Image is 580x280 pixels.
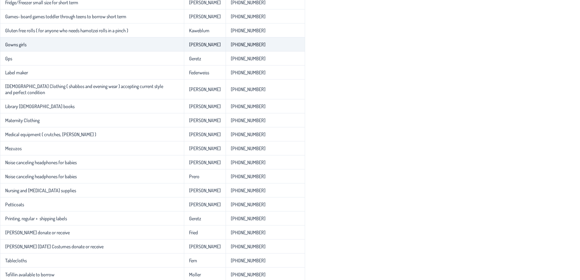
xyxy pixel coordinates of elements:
p-celleditor: Tablecloths [5,257,27,264]
p-celleditor: Fried [189,229,198,236]
p-celleditor: [PERSON_NAME] [189,201,221,207]
p-celleditor: [PHONE_NUMBER] [231,271,265,278]
p-celleditor: [PHONE_NUMBER] [231,86,265,92]
p-celleditor: [DEMOGRAPHIC_DATA] Clothing ( shabbos and evening wear ) accepting current style and perfect cond... [5,83,163,95]
p-celleditor: [PHONE_NUMBER] [231,159,265,165]
p-celleditor: [PHONE_NUMBER] [231,41,265,48]
p-celleditor: Fern [189,257,197,264]
p-celleditor: [PHONE_NUMBER] [231,243,265,250]
p-celleditor: [PHONE_NUMBER] [231,117,265,123]
p-celleditor: Petticoats [5,201,24,207]
p-celleditor: Medical equipment ( crutches, [PERSON_NAME] ) [5,131,96,137]
p-celleditor: Noise canceling headphones for babies [5,173,77,179]
p-celleditor: [PERSON_NAME] [189,131,221,137]
p-celleditor: Noise canceling headphones for babies [5,159,77,165]
p-celleditor: [PHONE_NUMBER] [231,215,265,222]
p-celleditor: [PERSON_NAME] [189,187,221,193]
p-celleditor: [PHONE_NUMBER] [231,201,265,207]
p-celleditor: [PHONE_NUMBER] [231,27,265,34]
p-celleditor: [PHONE_NUMBER] [231,69,265,76]
p-celleditor: Prero [189,173,199,179]
p-celleditor: Maternity Clothing [5,117,40,123]
p-celleditor: [PHONE_NUMBER] [231,145,265,151]
p-celleditor: Mezuzos [5,145,22,151]
p-celleditor: [PERSON_NAME] [DATE] Costumes donate or receive [5,243,104,250]
p-celleditor: Gowns girls [5,41,26,48]
p-celleditor: [PHONE_NUMBER] [231,257,265,264]
p-celleditor: [PERSON_NAME] [189,159,221,165]
p-celleditor: [PERSON_NAME] [189,103,221,109]
p-celleditor: [PERSON_NAME] donate or receive [5,229,70,236]
p-celleditor: Label maker [5,69,28,76]
p-celleditor: Printing, regular + shipping labels [5,215,67,222]
p-celleditor: Nursing and [MEDICAL_DATA] supplies [5,187,76,193]
p-celleditor: [PHONE_NUMBER] [231,229,265,236]
p-celleditor: Geretz [189,215,201,222]
p-celleditor: [PERSON_NAME] [189,41,221,48]
p-celleditor: [PHONE_NUMBER] [231,103,265,109]
p-celleditor: [PHONE_NUMBER] [231,187,265,193]
p-celleditor: [PHONE_NUMBER] [231,131,265,137]
p-celleditor: Games- board games toddler through teens to borrow short term [5,13,126,19]
p-celleditor: [PERSON_NAME] [189,243,221,250]
p-celleditor: [PERSON_NAME] [189,13,221,19]
p-celleditor: Gluten free rolls ( for anyone who needs hamotzei rolls in a pinch ) [5,27,128,34]
p-celleditor: Tefillin available to borrow [5,271,54,278]
p-celleditor: [PERSON_NAME] [189,117,221,123]
p-celleditor: [PERSON_NAME] [189,145,221,151]
p-celleditor: [PHONE_NUMBER] [231,55,265,62]
p-celleditor: [PHONE_NUMBER] [231,13,265,19]
p-celleditor: [PERSON_NAME] [189,86,221,92]
p-celleditor: Library [DEMOGRAPHIC_DATA] books [5,103,75,109]
p-celleditor: Federweiss [189,69,209,76]
p-celleditor: [PHONE_NUMBER] [231,173,265,179]
p-celleditor: Moller [189,271,201,278]
p-celleditor: Geretz [189,55,201,62]
p-celleditor: Kaweblum [189,27,209,34]
p-celleditor: Gps [5,55,12,62]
